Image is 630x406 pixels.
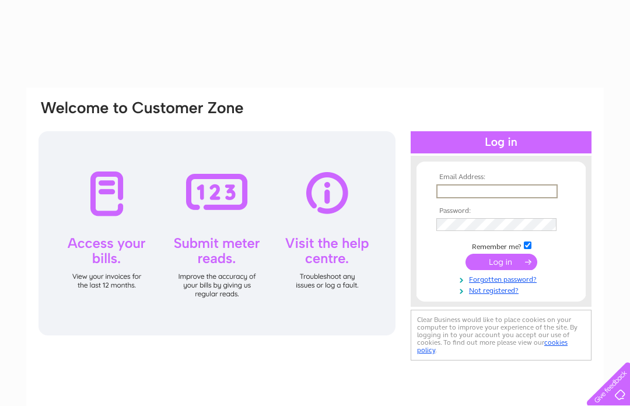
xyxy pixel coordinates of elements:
[436,284,569,295] a: Not registered?
[436,273,569,284] a: Forgotten password?
[433,173,569,181] th: Email Address:
[433,240,569,251] td: Remember me?
[466,254,537,270] input: Submit
[433,207,569,215] th: Password:
[417,338,568,354] a: cookies policy
[411,310,591,360] div: Clear Business would like to place cookies on your computer to improve your experience of the sit...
